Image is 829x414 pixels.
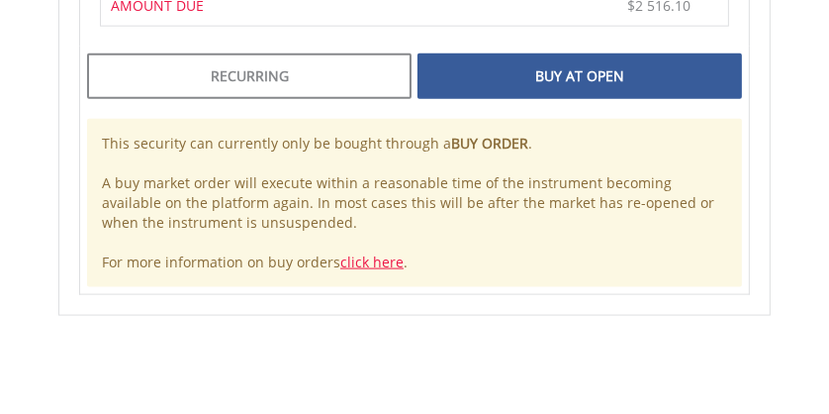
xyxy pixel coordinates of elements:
[87,53,412,99] div: Recurring
[417,53,742,99] div: Buy At Open
[340,253,404,271] a: click here
[451,134,528,153] b: BUY ORDER
[87,119,742,287] div: This security can currently only be bought through a . A buy market order will execute within a r...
